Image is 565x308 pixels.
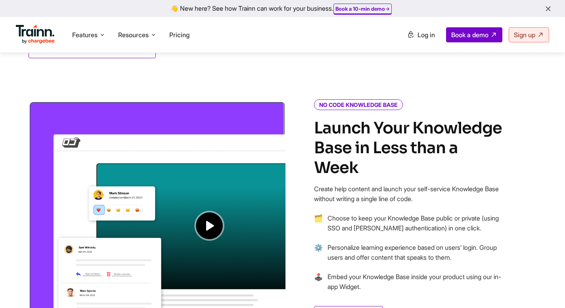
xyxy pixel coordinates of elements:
[169,31,190,39] a: Pricing
[314,184,504,204] p: Create help content and launch your self-service Knowledge Base without writing a single line of ...
[328,213,504,233] p: Choose to keep your Knowledge Base public or private (using SSO and [PERSON_NAME] authentication)...
[5,5,560,12] div: 👋 New here? See how Trainn can work for your business.
[16,25,55,44] img: Trainn Logo
[314,213,323,243] span: →
[509,27,549,42] a: Sign up
[418,31,435,39] span: Log in
[402,28,440,42] a: Log in
[328,272,504,292] p: Embed your Knowledge Base inside your product using our in-app Widget.
[314,118,504,178] h4: Launch Your Knowledge Base in Less than a Week
[314,99,403,110] i: NO CODE KNOWLEDGE BASE
[514,31,535,39] span: Sign up
[451,31,488,39] span: Book a demo
[446,27,502,42] a: Book a demo
[314,243,323,272] span: →
[335,6,390,12] a: Book a 10-min demo→
[72,30,98,39] span: Features
[118,30,149,39] span: Resources
[314,272,323,301] span: →
[328,243,504,262] p: Personalize learning experience based on users’ login. Group users and offer content that speaks ...
[335,6,385,12] b: Book a 10-min demo
[525,270,565,308] iframe: Chat Widget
